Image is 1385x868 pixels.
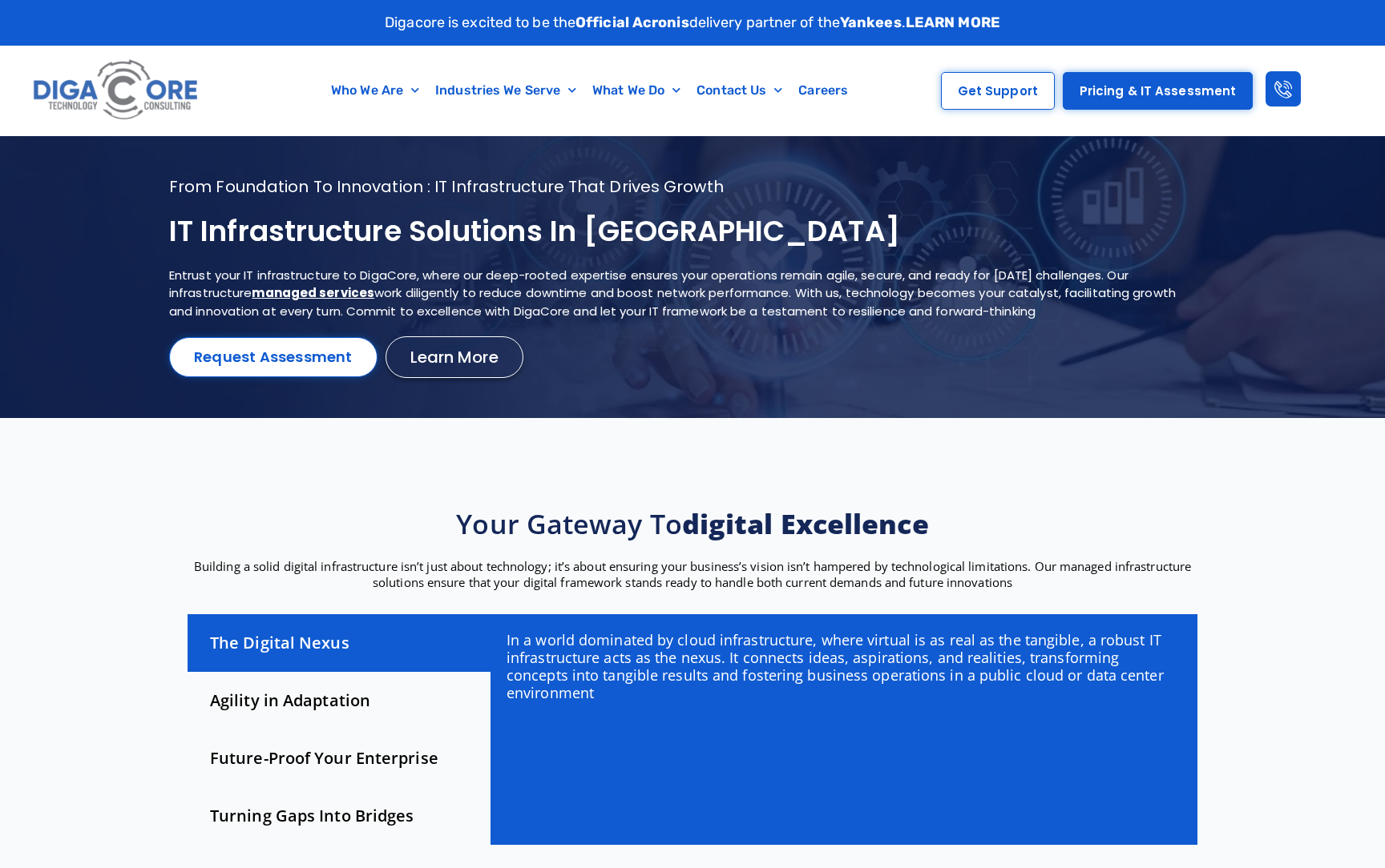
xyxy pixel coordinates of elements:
[169,213,1176,251] h1: IT Infrastructure Solutions in [GEOGRAPHIC_DATA]
[275,72,905,109] nav: Menu
[188,729,491,787] div: Future-Proof Your Enterprise
[575,14,689,31] strong: Official Acronis
[323,72,427,109] a: Who We Are
[188,614,491,672] div: The Digital Nexus
[252,284,374,301] a: managed services
[507,631,1181,701] p: In a world dominated by cloud infrastructure, where virtual is as real as the tangible, a robust ...
[1063,72,1253,110] a: Pricing & IT Assessment
[386,336,523,378] a: Learn More
[188,672,491,729] div: Agility in Adaptation
[385,12,1000,34] p: Digacore is excited to be the delivery partner of the .
[906,14,1000,31] a: LEARN MORE
[169,267,1176,321] p: Entrust your IT infrastructure to DigaCore, where our deep-rooted expertise ensures your operatio...
[180,558,1205,590] p: Building a solid digital infrastructure isn’t just about technology; it’s about ensuring your bus...
[188,787,491,845] div: Turning Gaps Into Bridges
[410,349,499,365] span: Learn More
[180,506,1205,541] h2: Your gateway to
[790,72,856,109] a: Careers
[958,85,1038,97] span: Get Support
[688,72,790,109] a: Contact Us
[840,14,902,31] strong: Yankees
[427,72,584,109] a: Industries We Serve
[169,337,378,377] a: Request Assessment
[682,505,929,542] strong: digital excellence
[1080,85,1236,97] span: Pricing & IT Assessment
[941,72,1055,110] a: Get Support
[584,72,688,109] a: What We Do
[29,54,204,127] img: Digacore logo 1
[169,176,1176,197] p: From foundation to innovation : IT infrastructure that drives growth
